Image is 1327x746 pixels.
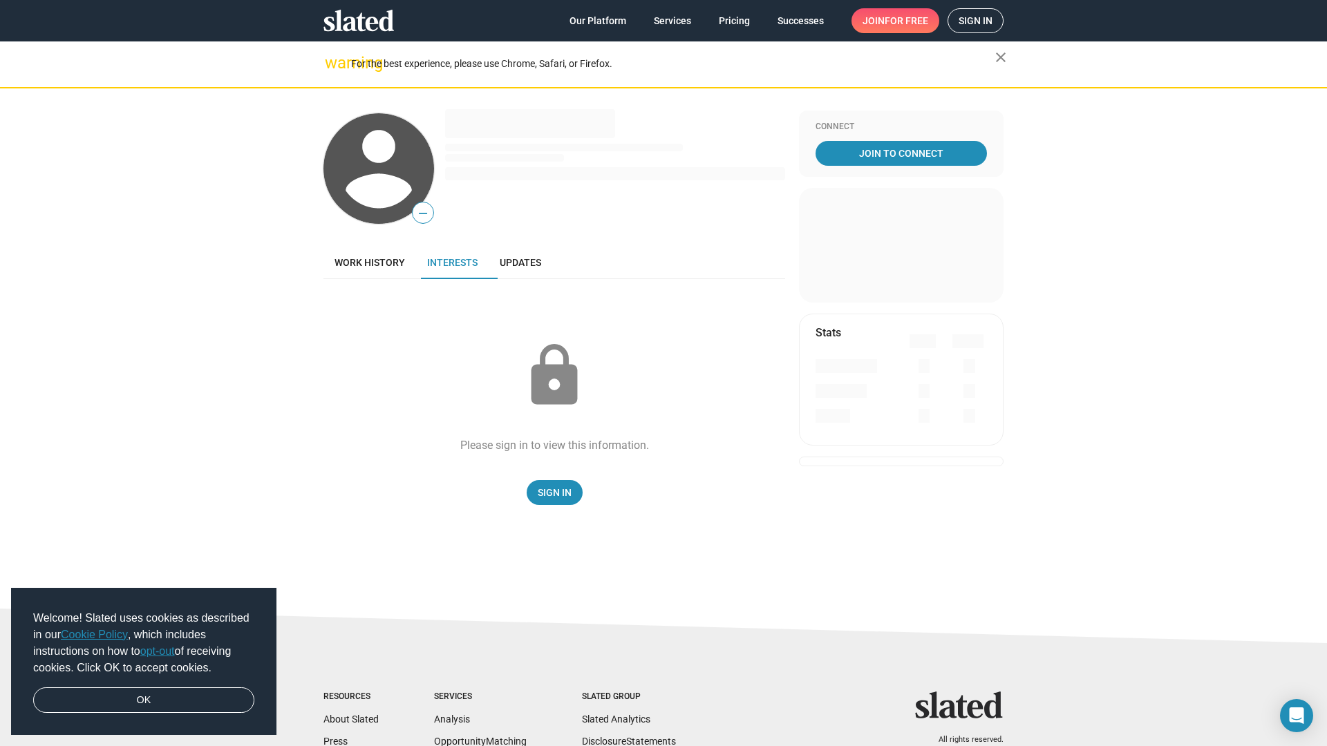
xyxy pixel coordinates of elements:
a: Sign In [527,480,583,505]
a: Joinfor free [851,8,939,33]
span: Sign in [959,9,992,32]
a: Services [643,8,702,33]
a: dismiss cookie message [33,687,254,714]
a: Updates [489,246,552,279]
a: Successes [766,8,835,33]
span: Our Platform [570,8,626,33]
a: Pricing [708,8,761,33]
div: cookieconsent [11,588,276,736]
a: Interests [416,246,489,279]
a: Work history [323,246,416,279]
span: Services [654,8,691,33]
span: Join [863,8,928,33]
div: Slated Group [582,691,676,702]
span: Work history [335,257,405,268]
div: Please sign in to view this information. [460,438,649,452]
mat-icon: warning [325,55,341,71]
mat-icon: lock [520,341,589,410]
div: Resources [323,691,379,702]
div: For the best experience, please use Chrome, Safari, or Firefox. [351,55,995,73]
span: for free [885,8,928,33]
a: Analysis [434,714,470,725]
a: Slated Analytics [582,714,650,725]
div: Open Intercom Messenger [1280,699,1313,732]
a: opt-out [140,645,175,657]
a: Our Platform [558,8,637,33]
span: Updates [500,257,541,268]
span: Successes [778,8,824,33]
mat-card-title: Stats [816,325,841,340]
span: Pricing [719,8,750,33]
span: Join To Connect [818,141,984,166]
a: Join To Connect [816,141,987,166]
div: Connect [816,122,987,133]
span: Sign In [538,480,572,505]
span: Welcome! Slated uses cookies as described in our , which includes instructions on how to of recei... [33,610,254,676]
a: About Slated [323,714,379,725]
div: Services [434,691,527,702]
a: Cookie Policy [61,629,128,640]
span: — [413,204,433,222]
mat-icon: close [992,49,1009,66]
a: Sign in [948,8,1004,33]
span: Interests [427,257,478,268]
